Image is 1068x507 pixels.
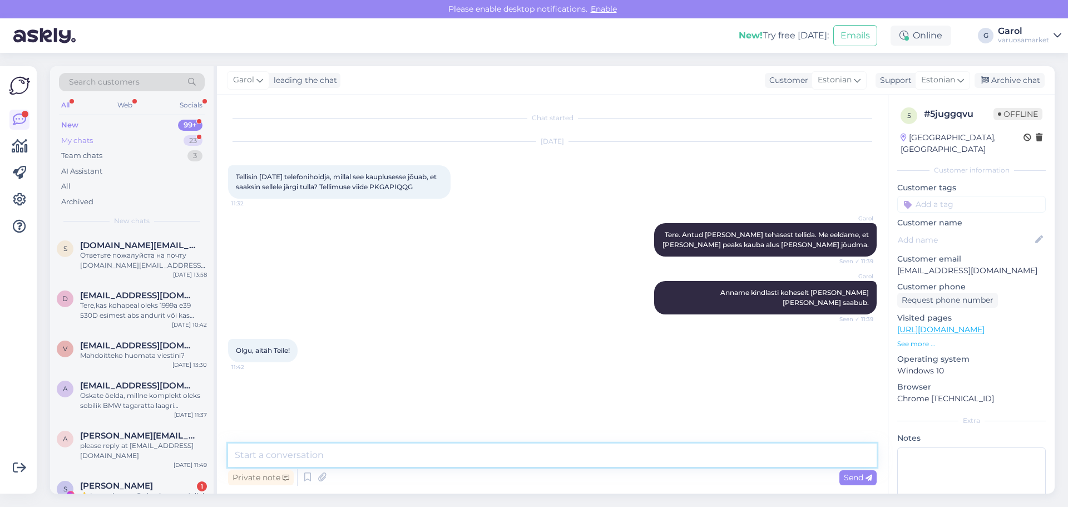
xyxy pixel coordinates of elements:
[172,361,207,369] div: [DATE] 13:30
[236,173,438,191] span: Tellisin [DATE] telefonihoidja, millal see kauplusesse jõuab, et saaksin sellele järgi tulla? Tel...
[921,74,955,86] span: Estonian
[61,196,93,208] div: Archived
[897,265,1046,277] p: [EMAIL_ADDRESS][DOMAIN_NAME]
[897,339,1046,349] p: See more ...
[818,74,852,86] span: Estonian
[975,73,1045,88] div: Archive chat
[63,385,68,393] span: a
[833,25,877,46] button: Emails
[9,75,30,96] img: Askly Logo
[897,182,1046,194] p: Customer tags
[876,75,912,86] div: Support
[891,26,951,46] div: Online
[228,470,294,485] div: Private note
[897,381,1046,393] p: Browser
[236,346,290,355] span: Olgu, aitäh Teile!
[897,393,1046,405] p: Chrome [TECHNICAL_ID]
[832,257,873,265] span: Seen ✓ 11:39
[901,132,1023,155] div: [GEOGRAPHIC_DATA], [GEOGRAPHIC_DATA]
[172,321,207,329] div: [DATE] 10:42
[173,270,207,279] div: [DATE] 13:58
[897,293,998,308] div: Request phone number
[998,27,1049,36] div: Garol
[231,363,273,371] span: 11:42
[178,120,202,131] div: 99+
[765,75,808,86] div: Customer
[177,98,205,112] div: Socials
[63,435,68,443] span: a
[61,150,102,161] div: Team chats
[897,196,1046,213] input: Add a tag
[61,120,78,131] div: New
[844,472,872,483] span: Send
[832,272,873,280] span: Garol
[907,111,911,120] span: 5
[63,344,67,353] span: v
[998,27,1061,45] a: Garolvaruosamarket
[114,216,150,226] span: New chats
[897,165,1046,175] div: Customer information
[80,250,207,270] div: Ответьте пожалуйста на почту [DOMAIN_NAME][EMAIL_ADDRESS][DOMAIN_NAME]
[61,181,71,192] div: All
[897,353,1046,365] p: Operating system
[832,214,873,223] span: Garol
[587,4,620,14] span: Enable
[184,135,202,146] div: 23
[924,107,993,121] div: # 5juggqvu
[897,365,1046,377] p: Windows 10
[80,291,196,301] span: danielmarkultcak61@gmail.com
[993,108,1042,120] span: Offline
[80,481,153,491] span: Sheila Perez
[269,75,337,86] div: leading the chat
[832,315,873,323] span: Seen ✓ 11:39
[739,30,763,41] b: New!
[898,234,1033,246] input: Add name
[80,441,207,461] div: please reply at [EMAIL_ADDRESS][DOMAIN_NAME]
[80,240,196,250] span: savkor.auto@gmail.com
[978,28,993,43] div: G
[63,485,67,493] span: S
[720,288,871,307] span: Anname kindlasti koheselt [PERSON_NAME] [PERSON_NAME] saabub.
[897,253,1046,265] p: Customer email
[115,98,135,112] div: Web
[80,381,196,391] span: arriba2103@gmail.com
[897,281,1046,293] p: Customer phone
[174,411,207,419] div: [DATE] 11:37
[231,199,273,208] span: 11:32
[80,341,196,351] span: vjalkanen@gmail.com
[69,76,140,88] span: Search customers
[80,301,207,321] div: Tere,kas kohapeal oleks 1999a e39 530D esimest abs andurit või kas oleks võimalik tellida tänaseks?
[897,217,1046,229] p: Customer name
[80,431,196,441] span: ayuzefovsky@yahoo.com
[228,113,877,123] div: Chat started
[61,135,93,146] div: My chats
[187,150,202,161] div: 3
[233,74,254,86] span: Garol
[228,136,877,146] div: [DATE]
[59,98,72,112] div: All
[897,312,1046,324] p: Visited pages
[63,244,67,253] span: s
[897,416,1046,426] div: Extra
[998,36,1049,45] div: varuosamarket
[197,481,207,491] div: 1
[61,166,102,177] div: AI Assistant
[739,29,829,42] div: Try free [DATE]:
[174,461,207,469] div: [DATE] 11:49
[80,391,207,411] div: Oskate öelda, millne komplekt oleks sobilik BMW tagaratta laagri vahetuseks? Laagri siseläbimõõt ...
[662,230,871,249] span: Tere. Antud [PERSON_NAME] tehasest tellida. Me eeldame, et [PERSON_NAME] peaks kauba alus [PERSON...
[80,351,207,361] div: Mahdoitteko huomata viestini?
[897,324,985,334] a: [URL][DOMAIN_NAME]
[62,294,68,303] span: d
[897,432,1046,444] p: Notes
